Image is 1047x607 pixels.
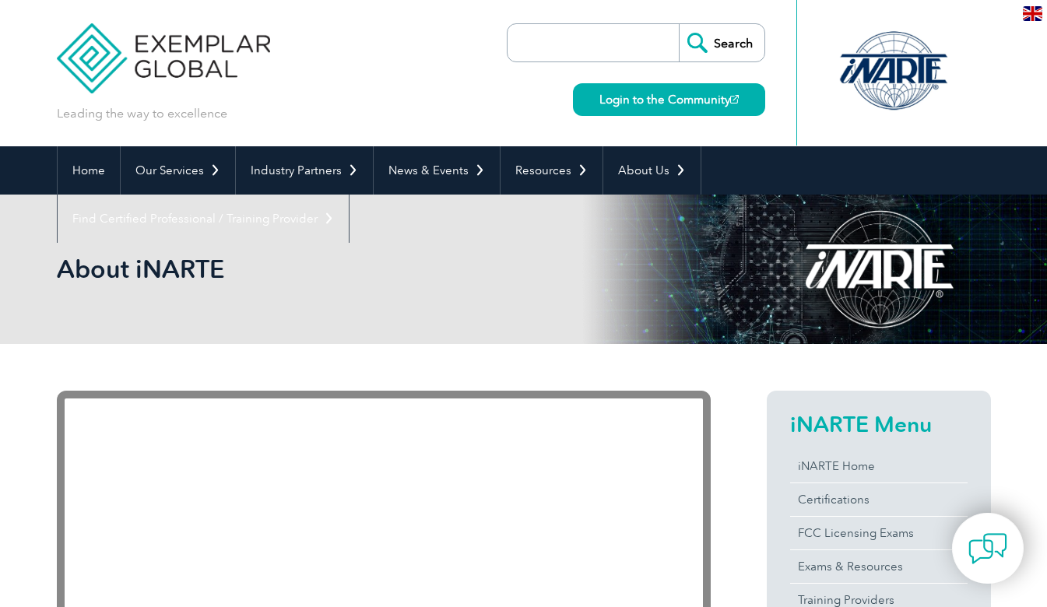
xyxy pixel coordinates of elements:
[58,146,120,195] a: Home
[603,146,701,195] a: About Us
[121,146,235,195] a: Our Services
[57,105,227,122] p: Leading the way to excellence
[236,146,373,195] a: Industry Partners
[790,412,968,437] h2: iNARTE Menu
[790,550,968,583] a: Exams & Resources
[790,483,968,516] a: Certifications
[501,146,603,195] a: Resources
[58,195,349,243] a: Find Certified Professional / Training Provider
[790,517,968,549] a: FCC Licensing Exams
[573,83,765,116] a: Login to the Community
[1023,6,1042,21] img: en
[968,529,1007,568] img: contact-chat.png
[730,95,739,104] img: open_square.png
[679,24,764,61] input: Search
[790,450,968,482] a: iNARTE Home
[57,257,711,282] h2: About iNARTE
[374,146,500,195] a: News & Events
